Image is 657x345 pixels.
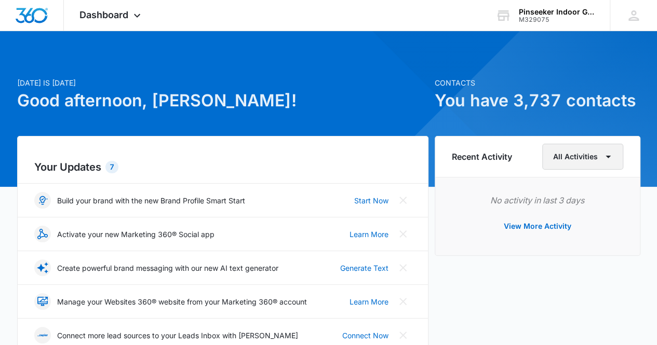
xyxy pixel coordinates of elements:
button: All Activities [542,144,623,170]
p: [DATE] is [DATE] [17,77,428,88]
button: Close [395,259,411,276]
button: Close [395,327,411,343]
h1: Good afternoon, [PERSON_NAME]! [17,88,428,113]
button: Close [395,226,411,242]
p: Build your brand with the new Brand Profile Smart Start [57,195,245,206]
p: Contacts [435,77,640,88]
p: Manage your Websites 360® website from your Marketing 360® account [57,296,307,307]
p: Create powerful brand messaging with our new AI text generator [57,263,278,273]
p: Connect more lead sources to your Leads Inbox with [PERSON_NAME] [57,330,298,341]
button: View More Activity [493,214,582,239]
button: Close [395,293,411,310]
div: account id [519,16,595,23]
a: Connect Now [342,330,388,341]
div: 7 [105,161,118,173]
a: Learn More [350,229,388,240]
div: account name [519,8,595,16]
a: Learn More [350,296,388,307]
h6: Recent Activity [452,150,512,163]
a: Start Now [354,195,388,206]
span: Dashboard [79,9,128,20]
h1: You have 3,737 contacts [435,88,640,113]
a: Generate Text [340,263,388,273]
h2: Your Updates [34,159,411,175]
p: Activate your new Marketing 360® Social app [57,229,214,240]
p: No activity in last 3 days [452,194,623,206]
button: Close [395,192,411,209]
